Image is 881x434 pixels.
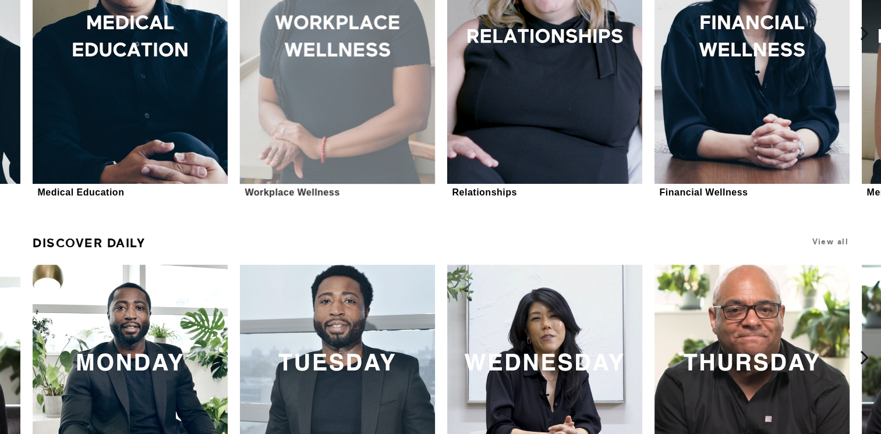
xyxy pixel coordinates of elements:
div: Relationships [452,187,516,198]
a: Discover Daily [33,231,145,255]
div: Workplace Wellness [245,187,339,198]
a: View all [812,237,848,246]
div: Medical Education [37,187,124,198]
div: Financial Wellness [659,187,748,198]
